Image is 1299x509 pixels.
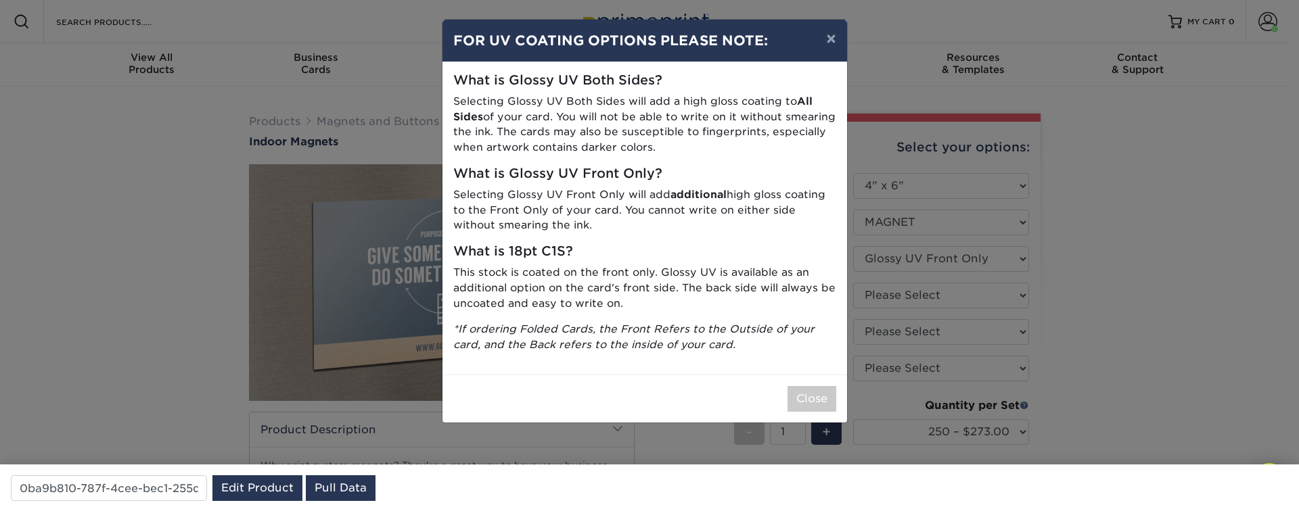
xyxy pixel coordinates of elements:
[453,187,836,233] p: Selecting Glossy UV Front Only will add high gloss coating to the Front Only of your card. You ca...
[453,244,836,260] h5: What is 18pt C1S?
[670,188,727,201] strong: additional
[453,322,815,351] i: *If ordering Folded Cards, the Front Refers to the Outside of your card, and the Back refers to t...
[453,30,836,51] h4: FOR UV COATING OPTIONS PLEASE NOTE:
[306,475,375,501] a: Pull Data
[1253,463,1285,495] div: Open Intercom Messenger
[453,166,836,182] h5: What is Glossy UV Front Only?
[453,265,836,311] p: This stock is coated on the front only. Glossy UV is available as an additional option on the car...
[453,95,813,123] strong: All Sides
[815,20,846,57] button: ×
[788,386,836,412] button: Close
[212,475,302,501] a: Edit Product
[453,94,836,155] p: Selecting Glossy UV Both Sides will add a high gloss coating to of your card. You will not be abl...
[453,73,836,89] h5: What is Glossy UV Both Sides?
